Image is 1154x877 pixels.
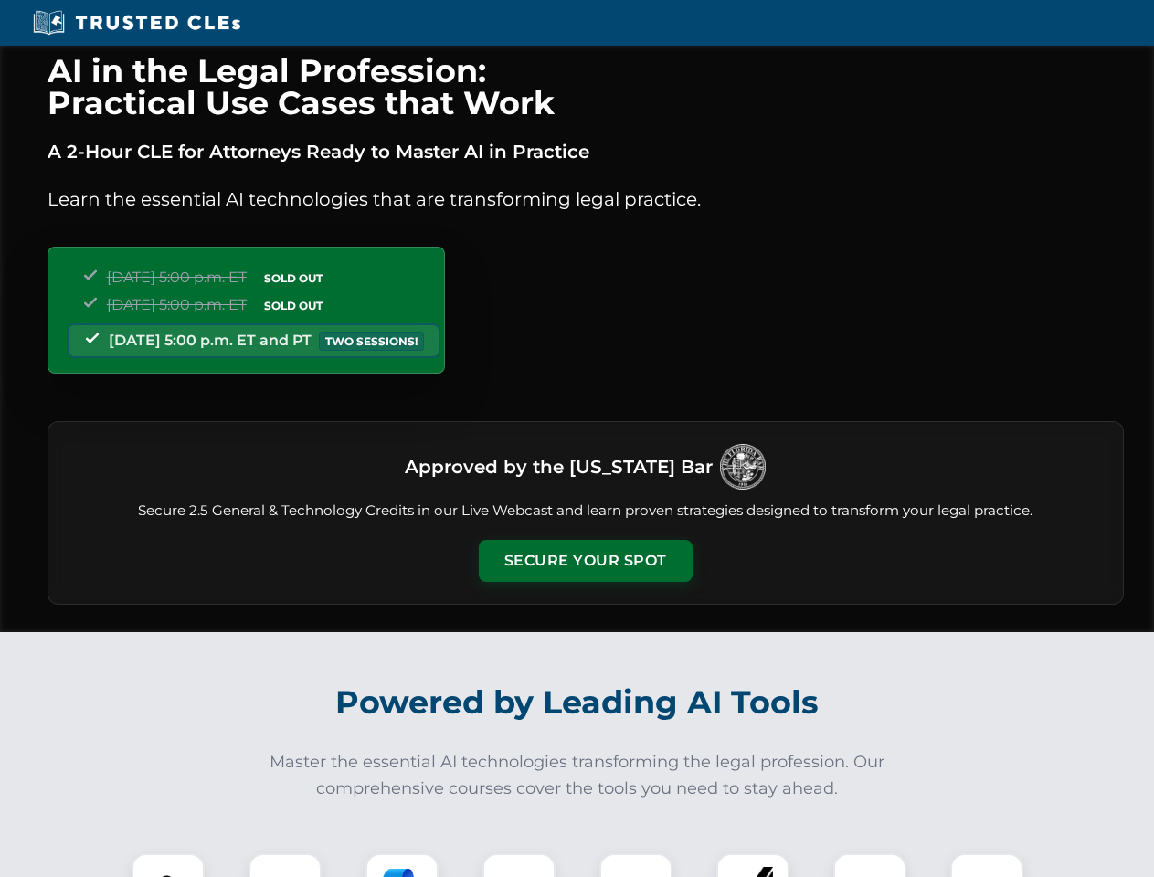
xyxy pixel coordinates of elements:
img: Logo [720,444,766,490]
p: Learn the essential AI technologies that are transforming legal practice. [48,185,1124,214]
span: [DATE] 5:00 p.m. ET [107,269,247,286]
span: SOLD OUT [258,296,329,315]
p: Master the essential AI technologies transforming the legal profession. Our comprehensive courses... [258,749,897,802]
h3: Approved by the [US_STATE] Bar [405,450,713,483]
p: A 2-Hour CLE for Attorneys Ready to Master AI in Practice [48,137,1124,166]
h2: Powered by Leading AI Tools [71,671,1084,734]
p: Secure 2.5 General & Technology Credits in our Live Webcast and learn proven strategies designed ... [70,501,1101,522]
span: [DATE] 5:00 p.m. ET [107,296,247,313]
h1: AI in the Legal Profession: Practical Use Cases that Work [48,55,1124,119]
img: Trusted CLEs [27,9,246,37]
button: Secure Your Spot [479,540,693,582]
span: SOLD OUT [258,269,329,288]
